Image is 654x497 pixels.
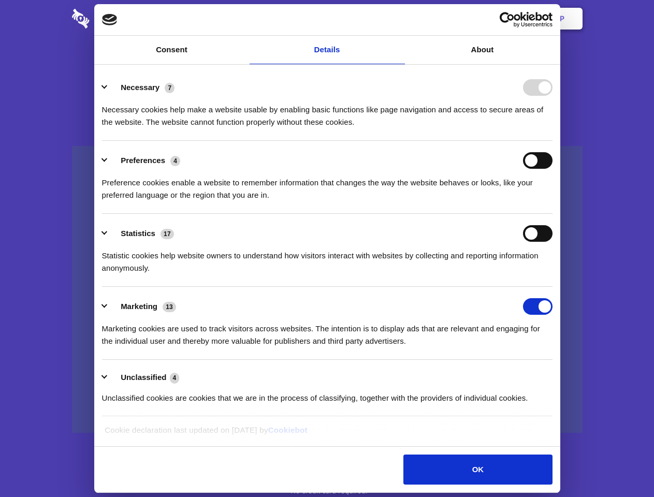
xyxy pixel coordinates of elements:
div: Unclassified cookies are cookies that we are in the process of classifying, together with the pro... [102,384,553,404]
div: Necessary cookies help make a website usable by enabling basic functions like page navigation and... [102,96,553,128]
a: Pricing [304,3,349,35]
button: Necessary (7) [102,79,181,96]
div: Marketing cookies are used to track visitors across websites. The intention is to display ads tha... [102,315,553,347]
a: Contact [420,3,468,35]
h1: Eliminate Slack Data Loss. [72,47,583,84]
div: Cookie declaration last updated on [DATE] by [97,424,557,444]
a: Details [250,36,405,64]
label: Marketing [121,302,157,311]
span: 4 [170,373,180,383]
iframe: Drift Widget Chat Controller [602,445,642,485]
a: Usercentrics Cookiebot - opens in a new window [462,12,553,27]
label: Preferences [121,156,165,165]
button: Preferences (4) [102,152,187,169]
button: Unclassified (4) [102,371,186,384]
label: Necessary [121,83,159,92]
label: Statistics [121,229,155,238]
button: Statistics (17) [102,225,181,242]
span: 7 [165,83,175,93]
span: 17 [161,229,174,239]
button: Marketing (13) [102,298,183,315]
a: Cookiebot [268,426,308,434]
a: Login [470,3,515,35]
h4: Auto-redaction of sensitive data, encrypted data sharing and self-destructing private chats. Shar... [72,94,583,128]
a: Consent [94,36,250,64]
img: logo-wordmark-white-trans-d4663122ce5f474addd5e946df7df03e33cb6a1c49d2221995e7729f52c070b2.svg [72,9,161,28]
button: OK [403,455,552,485]
a: Wistia video thumbnail [72,146,583,433]
div: Preference cookies enable a website to remember information that changes the way the website beha... [102,169,553,201]
div: Statistic cookies help website owners to understand how visitors interact with websites by collec... [102,242,553,274]
span: 4 [170,156,180,166]
span: 13 [163,302,176,312]
a: About [405,36,560,64]
img: logo [102,14,118,25]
